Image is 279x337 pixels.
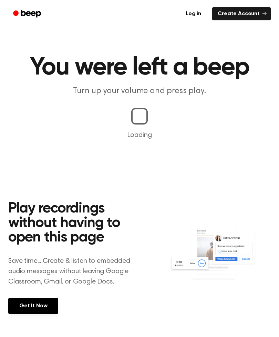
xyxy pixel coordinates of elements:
a: Create Account [212,7,271,20]
a: Log in [179,6,208,22]
p: Turn up your volume and press play. [8,86,271,97]
p: Save time....Create & listen to embedded audio messages without leaving Google Classroom, Gmail, ... [8,256,142,287]
a: Beep [8,7,47,21]
p: Loading [8,130,271,140]
h1: You were left a beep [8,55,271,80]
img: Voice Comments on Docs and Recording Widget [170,223,271,290]
h2: Play recordings without having to open this page [8,201,142,245]
a: Get It Now [8,298,58,314]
